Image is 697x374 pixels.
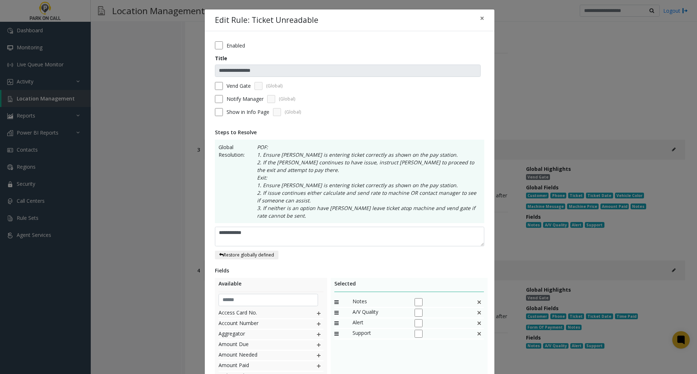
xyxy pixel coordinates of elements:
[215,267,484,274] div: Fields
[316,340,322,350] img: plusIcon.svg
[476,318,482,328] img: This is a default field and cannot be deleted.
[476,308,482,317] img: This is a default field and cannot be deleted.
[352,318,407,328] span: Alert
[227,95,264,103] label: Notify Manager
[352,329,407,338] span: Support
[316,361,322,371] img: plusIcon.svg
[334,280,484,292] div: Selected
[352,308,407,317] span: A/V Quality
[219,361,301,371] span: Amount Paid
[219,351,301,360] span: Amount Needed
[219,309,301,318] span: Access Card No.
[316,309,322,318] img: plusIcon.svg
[476,329,482,338] img: This is a default field and cannot be deleted.
[352,297,407,307] span: Notes
[219,319,301,329] span: Account Number
[279,96,295,102] span: (Global)
[215,15,318,26] h4: Edit Rule: Ticket Unreadable
[215,251,278,259] button: Restore globally defined
[285,109,301,115] span: (Global)
[475,9,489,27] button: Close
[480,13,484,23] span: ×
[250,143,480,219] p: POF: 1. Ensure [PERSON_NAME] is entering ticket correctly as shown on the pay station. 2. If the ...
[476,297,482,307] img: This is a default field and cannot be deleted.
[219,340,301,350] span: Amount Due
[215,128,484,136] div: Steps to Resolve
[219,330,301,339] span: Aggregator
[227,42,245,49] label: Enabled
[227,82,251,90] label: Vend Gate
[215,54,227,62] label: Title
[227,108,269,116] span: Show in Info Page
[316,351,322,360] img: plusIcon.svg
[219,280,323,292] div: Available
[316,330,322,339] img: plusIcon.svg
[219,143,250,219] span: Global Resolution:
[266,83,282,89] span: (Global)
[316,319,322,329] img: plusIcon.svg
